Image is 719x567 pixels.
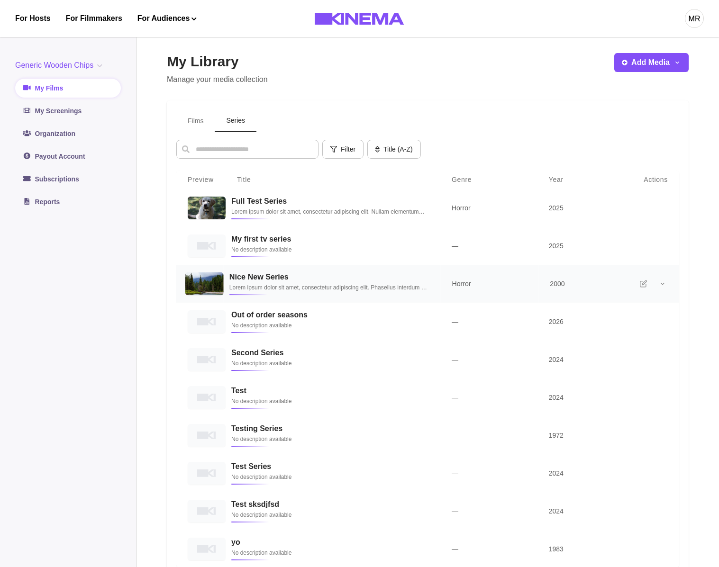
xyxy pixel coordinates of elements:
[231,321,429,330] p: No description available
[322,140,364,159] button: Filter
[231,359,429,368] p: No description available
[550,279,613,288] p: 2000
[636,276,651,291] button: Edit
[231,538,429,547] h3: yo
[549,203,611,213] p: 2025
[231,234,429,243] h3: My first tv series
[549,431,611,440] p: 1972
[66,13,122,24] a: For Filmmakers
[167,74,268,85] p: Manage your media collection
[622,170,679,189] th: Actions
[215,110,256,132] button: Series
[231,510,429,520] p: No description available
[440,170,537,189] th: Genre
[15,101,121,120] a: My Screenings
[231,245,429,254] p: No description available
[367,140,420,159] button: Title (A-Z)
[452,544,526,554] p: —
[15,13,51,24] a: For Hosts
[231,424,429,433] h3: Testing Series
[549,241,611,251] p: 2025
[15,124,121,143] a: Organization
[452,468,526,478] p: —
[689,13,701,25] div: MR
[452,355,526,364] p: —
[549,468,611,478] p: 2024
[231,396,429,406] p: No description available
[537,170,622,189] th: Year
[176,170,226,189] th: Preview
[137,13,197,24] button: For Audiences
[549,317,611,326] p: 2026
[15,79,121,98] a: My Films
[231,472,429,482] p: No description available
[549,544,611,554] p: 1983
[15,60,106,71] button: Generic Wooden Chips
[452,241,526,251] p: —
[229,272,429,281] h3: Nice New Series
[231,310,429,319] h3: Out of order seasons
[226,170,440,189] th: Title
[549,355,611,364] p: 2024
[167,53,268,70] h2: My Library
[231,207,429,216] p: Lorem ipsum dolor sit amet, consectetur adipiscing elit. Nullam elementum [PERSON_NAME] eget magn...
[188,197,226,219] img: Full Test Series
[549,506,611,516] p: 2024
[15,170,121,189] a: Subscriptions
[614,53,689,72] button: Add Media
[452,431,526,440] p: —
[549,393,611,402] p: 2024
[452,279,527,288] p: Horror
[231,548,429,558] p: No description available
[185,272,224,295] img: Nice New Series
[15,147,121,166] a: Payout Account
[452,506,526,516] p: —
[231,348,429,357] h3: Second Series
[231,462,429,471] h3: Test Series
[231,386,429,395] h3: Test
[15,192,121,211] a: Reports
[231,500,429,509] h3: Test sksdjfsd
[231,197,429,206] h3: Full Test Series
[452,317,526,326] p: —
[229,283,429,292] p: Lorem ipsum dolor sit amet, consectetur adipiscing elit. Phasellus interdum at justo vel [GEOGRAP...
[176,110,215,132] button: Films
[452,393,526,402] p: —
[231,434,429,444] p: No description available
[655,276,670,291] button: More options
[452,203,526,213] p: Horror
